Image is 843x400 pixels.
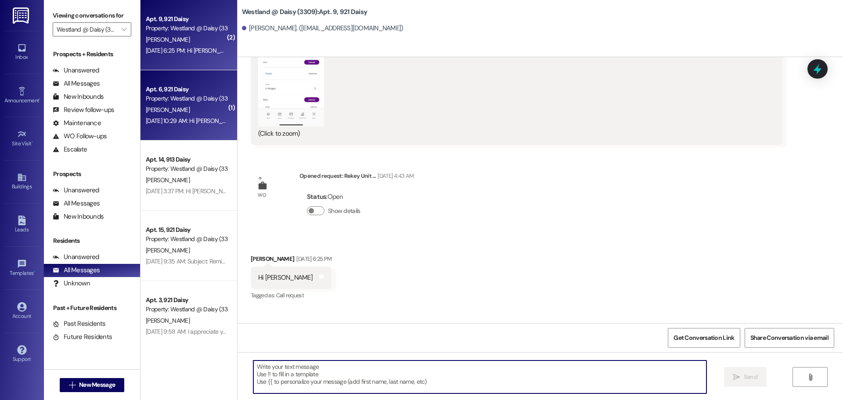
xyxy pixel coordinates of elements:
i:  [122,26,126,33]
span: [PERSON_NAME] [146,176,190,184]
div: Apt. 9, 921 Daisy [146,14,227,24]
label: Viewing conversations for [53,9,131,22]
span: Call request [276,292,304,299]
div: Unknown [53,279,90,288]
div: All Messages [53,79,100,88]
a: Buildings [4,170,40,194]
div: WO Follow-ups [53,132,107,141]
div: Property: Westland @ Daisy (3309) [146,24,227,33]
span: • [32,139,33,145]
label: Show details [328,206,360,216]
span: Send [744,372,757,382]
div: Property: Westland @ Daisy (3309) [146,234,227,244]
div: [DATE] 4:43 AM [375,171,414,180]
div: (Click to zoom) [258,129,768,138]
a: Account [4,299,40,323]
div: Property: Westland @ Daisy (3309) [146,94,227,103]
i:  [733,374,740,381]
div: Tagged as: [251,289,331,302]
span: [PERSON_NAME] [146,246,190,254]
div: [DATE] 6:25 PM: Hi [PERSON_NAME] [146,47,238,54]
div: New Inbounds [53,212,104,221]
div: Apt. 6, 921 Daisy [146,85,227,94]
div: Property: Westland @ Daisy (3309) [146,164,227,173]
div: Past Residents [53,319,106,328]
button: Share Conversation via email [745,328,834,348]
div: [DATE] 10:29 AM: Hi [PERSON_NAME]. Apartment 11 is harassing the woman that cleans up the courtya... [146,117,792,125]
button: Get Conversation Link [668,328,740,348]
div: New Inbounds [53,92,104,101]
div: Unanswered [53,252,99,262]
a: Leads [4,213,40,237]
div: Residents [44,236,140,245]
div: Apt. 3, 921 Daisy [146,295,227,305]
div: Prospects [44,169,140,179]
div: [DATE] 3:37 PM: Hi [PERSON_NAME] can you give me a call. I put in a mantiance request and I got a... [146,187,678,195]
a: Inbox [4,40,40,64]
div: WO [258,191,266,200]
span: Share Conversation via email [750,333,829,342]
a: Support [4,342,40,366]
div: [PERSON_NAME]. ([EMAIL_ADDRESS][DOMAIN_NAME]) [242,24,403,33]
div: : Open [307,190,364,204]
span: New Message [79,380,115,389]
input: All communities [57,22,117,36]
div: All Messages [53,266,100,275]
div: Unanswered [53,66,99,75]
div: [DATE] 6:25 PM [294,254,331,263]
div: Review follow-ups [53,105,114,115]
span: • [39,96,40,102]
span: • [34,269,35,275]
a: Templates • [4,256,40,280]
i:  [69,382,76,389]
div: Apt. 15, 921 Daisy [146,225,227,234]
div: Future Residents [53,332,112,342]
div: Opened request: Rekey Unit ... [299,171,414,184]
div: Property: Westland @ Daisy (3309) [146,305,227,314]
div: Apt. 14, 913 Daisy [146,155,227,164]
div: Hi [PERSON_NAME] [258,273,313,282]
b: Status [307,192,327,201]
div: [DATE] 9:58 AM: I appreciate your response. Thank you! [146,328,286,335]
button: New Message [60,378,125,392]
i:  [807,374,814,381]
div: Maintenance [53,119,101,128]
b: Westland @ Daisy (3309): Apt. 9, 921 Daisy [242,7,367,17]
div: Unanswered [53,186,99,195]
div: Escalate [53,145,87,154]
span: Get Conversation Link [674,333,734,342]
span: [PERSON_NAME] [146,36,190,43]
button: Send [724,367,767,387]
a: Site Visit • [4,127,40,151]
div: Past + Future Residents [44,303,140,313]
div: Prospects + Residents [44,50,140,59]
img: ResiDesk Logo [13,7,31,24]
span: [PERSON_NAME] [146,106,190,114]
span: [PERSON_NAME] [146,317,190,324]
div: [PERSON_NAME] [251,254,331,267]
div: All Messages [53,199,100,208]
